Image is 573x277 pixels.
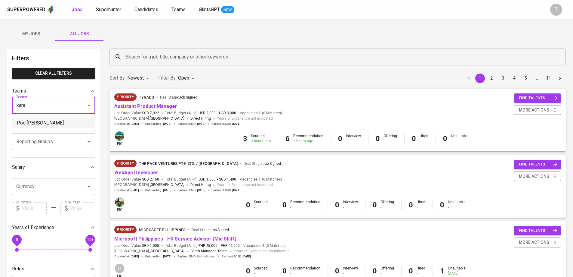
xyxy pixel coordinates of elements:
div: 2 hours ago [293,139,323,144]
button: more actions [514,238,561,247]
span: SGD 1,400 [219,177,236,182]
span: Vacancies ( 0 Matches ) [243,243,286,248]
span: [GEOGRAPHIC_DATA] [150,248,184,254]
div: Sourced [254,266,268,276]
b: 0 [376,134,380,143]
p: Filter By [158,74,176,82]
span: USD 2,000 [199,111,216,116]
span: Clear All filters [17,70,90,77]
div: - [384,139,397,144]
span: 10+ [87,237,93,241]
div: pic [114,131,125,146]
h6: Filters [12,53,95,63]
p: Newest [127,74,144,82]
div: - [448,205,466,210]
div: T [550,4,562,16]
nav: pagination navigation [463,74,566,83]
div: Interview [343,200,358,210]
a: Microsoft Philippines - HR Service Advisor (Mid Shift) [114,236,236,242]
span: Teams [171,7,186,12]
span: Vacancies ( 0 Matches ) [240,111,282,116]
div: Salary [12,161,95,173]
div: - [346,139,361,144]
span: Years of Experience not indicated. [217,116,274,122]
b: 0 [246,267,250,275]
b: 0 [373,201,377,209]
span: Created at : [114,188,139,192]
span: Superhunter [96,7,121,12]
span: GlintsGPT [199,7,220,12]
div: New Job received from Demand Team [114,93,137,101]
b: 0 [440,201,444,209]
span: Total Budget (All-In) [165,243,240,248]
span: The Pack Ventures Pte. Ltd. / [GEOGRAPHIC_DATA] [139,161,238,166]
b: 3 [243,134,247,143]
b: 0 [338,134,342,143]
span: Tyrads [139,95,154,99]
button: Go to page 5 [521,74,531,83]
div: New Job received from Demand Team [114,226,137,233]
span: 1 [258,111,261,116]
span: USD 3,000 [219,111,236,116]
span: [DATE] [163,188,171,192]
a: GlintsGPT NEW [199,6,234,14]
div: Teams [12,85,95,97]
span: Earliest ECJD : [211,122,241,126]
a: Superpoweredapp logo [7,5,55,14]
span: PHP 45,000 [221,243,240,248]
b: 1 [440,267,444,275]
button: Close [85,101,93,110]
a: Jobs [72,6,84,14]
span: [DATE] [131,254,139,259]
span: [DATE] [131,188,139,192]
span: - [217,177,218,182]
span: Deal Stage : [244,162,281,166]
div: - [290,271,320,276]
div: Unsuitable [448,200,466,210]
b: 0 [335,267,339,275]
span: Job Signed [263,162,281,166]
div: Interview [343,266,358,276]
b: Jobs [72,7,83,12]
span: SGD 1,005 [142,243,159,248]
span: Created at : [114,254,139,259]
p: Roles [12,265,24,272]
span: [DATE] [197,122,205,126]
div: Sourced [251,134,271,144]
button: Go to page 11 [544,74,553,83]
span: 1 [258,177,261,182]
div: - [254,271,268,276]
div: New Job received from Demand Team [114,160,137,167]
button: Clear All filters [12,68,95,79]
div: Interview [346,134,361,144]
div: - [380,205,394,210]
span: [GEOGRAPHIC_DATA] [150,182,184,188]
span: Open [178,75,189,81]
span: more actions [519,239,549,246]
span: [DATE] [232,188,241,192]
b: 0 [412,134,416,143]
span: Total Budget (All-In) [165,111,236,116]
button: Go to page 2 [487,74,496,83]
li: Pod [PERSON_NAME] [12,118,95,128]
button: find talents [514,226,561,235]
div: H [114,263,125,274]
span: Glints Managed Talent [190,249,228,253]
b: 0 [409,201,413,209]
a: Teams [171,6,187,14]
div: … [532,75,542,81]
span: Earliest ECJD : [211,188,241,192]
div: - [380,271,394,276]
span: 2 [261,243,264,248]
div: - [451,139,469,144]
span: Direct Hiring [190,183,211,187]
b: 0 [409,267,413,275]
span: more actions [519,106,549,114]
button: more actions [514,172,561,181]
div: Recommendation [293,134,323,144]
div: - [254,205,268,210]
span: find talents [519,161,557,168]
span: All Jobs [59,30,100,38]
span: [DATE] [131,122,139,126]
span: Job Signed [179,95,197,99]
